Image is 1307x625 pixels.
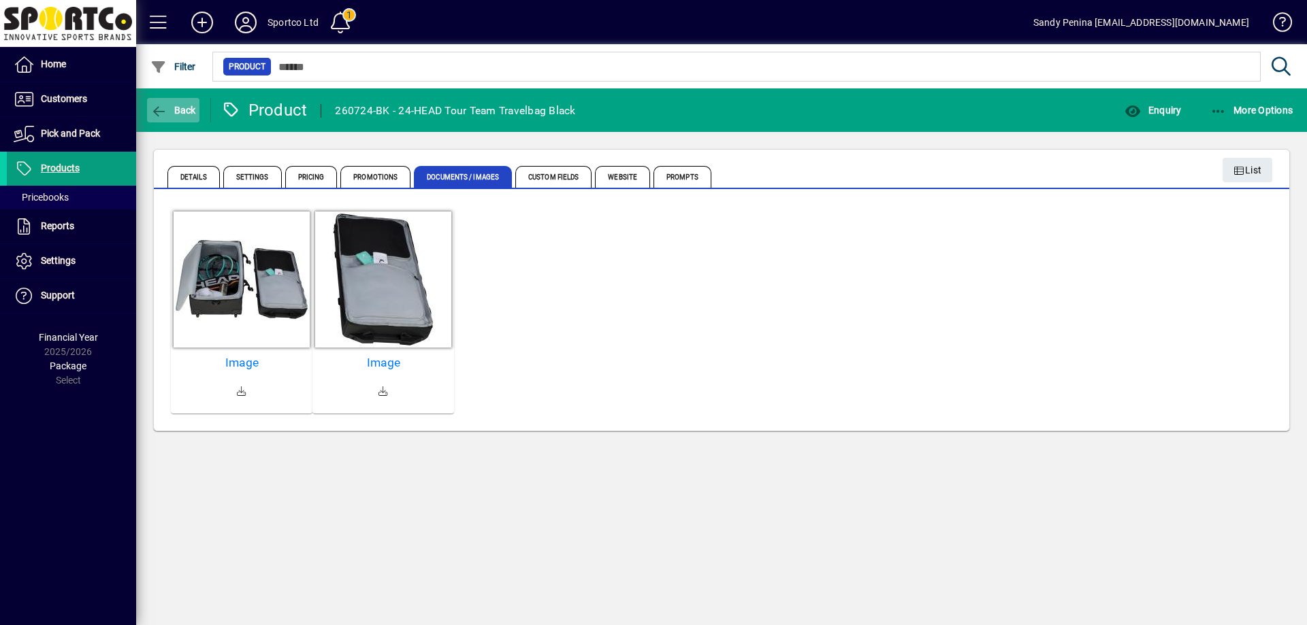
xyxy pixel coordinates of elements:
span: Customers [41,93,87,104]
span: Promotions [340,166,410,188]
span: Pricing [285,166,338,188]
div: Sportco Ltd [268,12,319,33]
app-page-header-button: Back [136,98,211,122]
span: Pricebooks [14,192,69,203]
button: Back [147,98,199,122]
span: Filter [150,61,196,72]
a: Home [7,48,136,82]
span: Package [50,360,86,371]
button: List [1223,158,1273,182]
span: Settings [223,166,282,188]
span: Enquiry [1125,105,1181,116]
div: Product [221,99,308,121]
a: Download [225,375,258,408]
a: Customers [7,82,136,116]
a: Knowledge Base [1263,3,1290,47]
span: Settings [41,255,76,266]
a: Pricebooks [7,186,136,209]
a: Support [7,279,136,313]
span: More Options [1210,105,1293,116]
span: Reports [41,220,74,231]
a: Pick and Pack [7,117,136,151]
a: Download [367,375,400,408]
button: Profile [224,10,268,35]
a: Image [176,356,307,370]
span: Documents / Images [414,166,512,188]
a: Settings [7,244,136,278]
span: Financial Year [39,332,98,343]
span: Support [41,290,75,301]
button: Add [180,10,224,35]
span: Product [229,60,265,73]
div: 260724-BK - 24-HEAD Tour Team Travelbag Black [335,100,575,122]
div: Sandy Penina [EMAIL_ADDRESS][DOMAIN_NAME] [1033,12,1249,33]
span: Custom Fields [515,166,592,188]
span: Products [41,163,80,173]
span: List [1233,159,1262,182]
a: Reports [7,209,136,243]
a: Image [318,356,449,370]
button: Enquiry [1121,98,1184,122]
span: Website [595,166,650,188]
span: Pick and Pack [41,128,100,139]
button: More Options [1207,98,1297,122]
span: Prompts [653,166,711,188]
span: Back [150,105,196,116]
span: Home [41,58,66,69]
button: Filter [147,54,199,79]
span: Details [167,166,220,188]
